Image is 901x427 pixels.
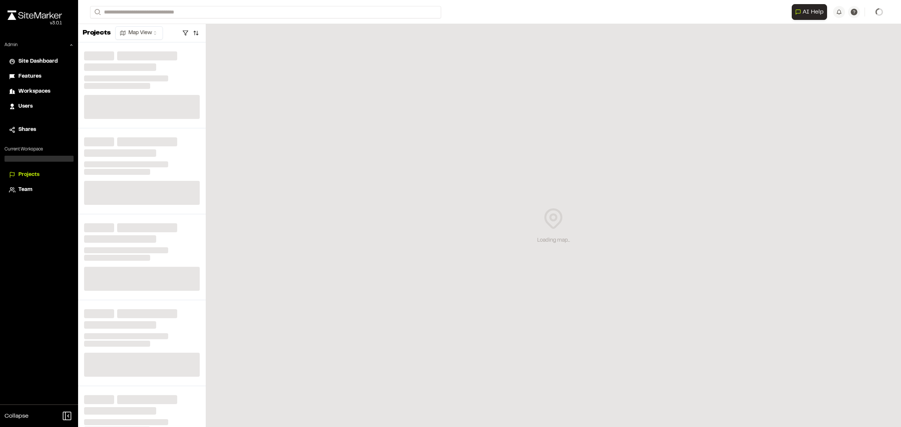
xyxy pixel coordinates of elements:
[9,126,69,134] a: Shares
[18,186,32,194] span: Team
[83,28,111,38] p: Projects
[5,146,74,153] p: Current Workspace
[792,4,827,20] button: Open AI Assistant
[18,126,36,134] span: Shares
[537,236,570,245] div: Loading map...
[5,42,18,48] p: Admin
[18,72,41,81] span: Features
[18,102,33,111] span: Users
[90,6,104,18] button: Search
[8,20,62,27] div: Oh geez...please don't...
[18,57,58,66] span: Site Dashboard
[18,171,39,179] span: Projects
[9,171,69,179] a: Projects
[5,412,29,421] span: Collapse
[18,87,50,96] span: Workspaces
[803,8,824,17] span: AI Help
[9,102,69,111] a: Users
[9,186,69,194] a: Team
[792,4,830,20] div: Open AI Assistant
[9,72,69,81] a: Features
[9,57,69,66] a: Site Dashboard
[8,11,62,20] img: rebrand.png
[9,87,69,96] a: Workspaces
